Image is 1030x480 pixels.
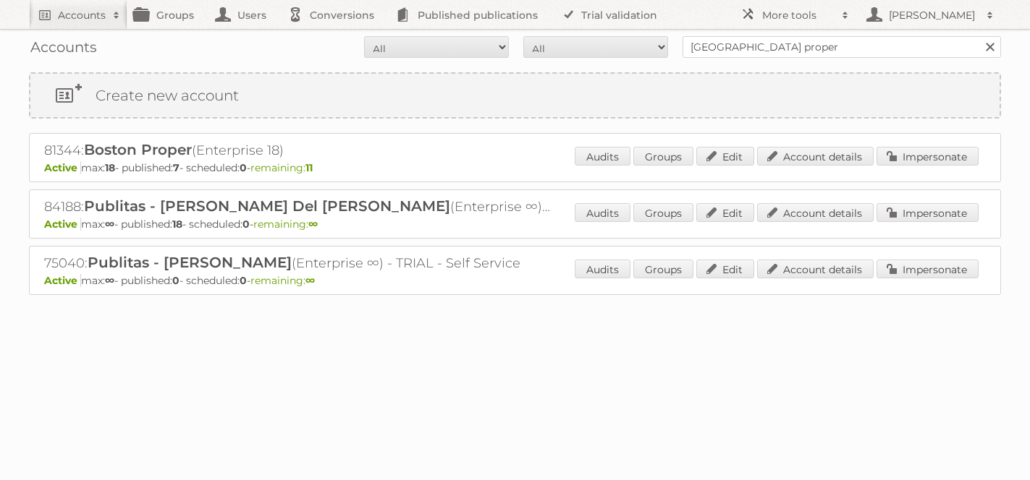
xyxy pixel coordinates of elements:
[240,274,247,287] strong: 0
[696,147,754,166] a: Edit
[44,141,551,160] h2: 81344: (Enterprise 18)
[173,161,180,174] strong: 7
[308,218,318,231] strong: ∞
[762,8,835,22] h2: More tools
[877,203,979,222] a: Impersonate
[30,74,1000,117] a: Create new account
[84,141,192,158] span: Boston Proper
[757,260,874,278] a: Account details
[58,8,106,22] h2: Accounts
[44,274,986,287] p: max: - published: - scheduled: -
[240,161,247,174] strong: 0
[44,274,81,287] span: Active
[105,274,114,287] strong: ∞
[44,161,81,174] span: Active
[172,218,182,231] strong: 18
[44,161,986,174] p: max: - published: - scheduled: -
[105,161,115,174] strong: 18
[877,260,979,278] a: Impersonate
[575,203,630,222] a: Audits
[757,147,874,166] a: Account details
[696,260,754,278] a: Edit
[172,274,180,287] strong: 0
[877,147,979,166] a: Impersonate
[633,147,693,166] a: Groups
[633,260,693,278] a: Groups
[44,254,551,273] h2: 75040: (Enterprise ∞) - TRIAL - Self Service
[575,260,630,278] a: Audits
[105,218,114,231] strong: ∞
[84,197,450,215] span: Publitas - [PERSON_NAME] Del [PERSON_NAME]
[242,218,250,231] strong: 0
[757,203,874,222] a: Account details
[305,161,313,174] strong: 11
[305,274,315,287] strong: ∞
[696,203,754,222] a: Edit
[885,8,979,22] h2: [PERSON_NAME]
[250,161,313,174] span: remaining:
[44,218,81,231] span: Active
[575,147,630,166] a: Audits
[44,218,986,231] p: max: - published: - scheduled: -
[253,218,318,231] span: remaining:
[88,254,292,271] span: Publitas - [PERSON_NAME]
[633,203,693,222] a: Groups
[250,274,315,287] span: remaining:
[44,197,551,216] h2: 84188: (Enterprise ∞) - TRIAL - Self Service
